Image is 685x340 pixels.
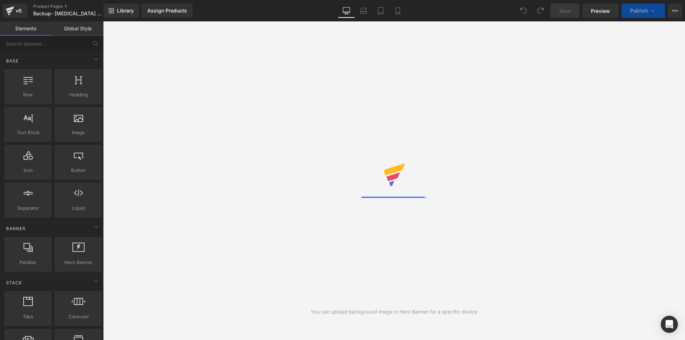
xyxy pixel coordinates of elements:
button: Undo [516,4,531,18]
button: Redo [533,4,548,18]
a: Preview [582,4,619,18]
div: Open Intercom Messenger [661,316,678,333]
a: New Library [103,4,139,18]
button: Publish [621,4,665,18]
span: Heading [57,91,100,98]
span: Base [5,57,19,64]
a: Mobile [389,4,406,18]
span: Image [57,129,100,136]
button: More [668,4,682,18]
span: Preview [591,7,610,15]
div: Assign Products [147,8,187,14]
a: Desktop [338,4,355,18]
a: Laptop [355,4,372,18]
span: Hero Banner [57,259,100,266]
span: Icon [6,167,50,174]
span: Liquid [57,204,100,212]
span: Row [6,91,50,98]
a: Global Style [52,21,103,36]
span: Library [117,7,134,14]
span: Tabs [6,313,50,320]
div: v6 [14,6,23,15]
span: Button [57,167,100,174]
span: Separator [6,204,50,212]
a: Tablet [372,4,389,18]
span: Carousel [57,313,100,320]
span: Save [559,7,571,15]
span: Publish [630,8,648,14]
a: Product Pages [33,4,115,9]
span: Backup- [MEDICAL_DATA] Nekkussen || [PERSON_NAME] [DATE] [33,11,102,16]
span: Text Block [6,129,50,136]
span: Parallax [6,259,50,266]
span: Stack [5,279,23,286]
a: v6 [3,4,27,18]
span: Banner [5,225,26,232]
div: You can upload background image in Hero Banner for a specific device [311,308,477,316]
